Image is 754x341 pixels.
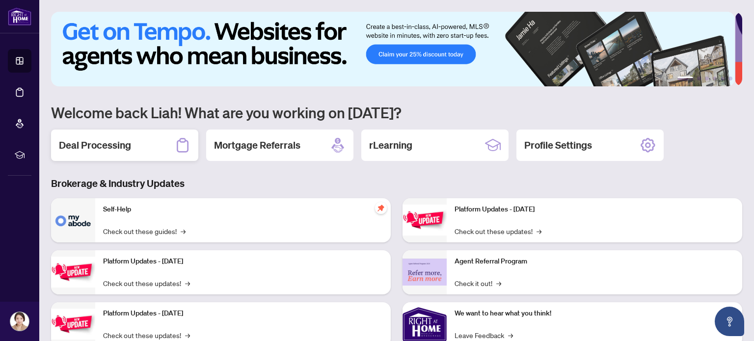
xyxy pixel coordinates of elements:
[455,204,734,215] p: Platform Updates - [DATE]
[59,138,131,152] h2: Deal Processing
[537,226,541,236] span: →
[455,278,501,289] a: Check it out!→
[51,177,742,190] h3: Brokerage & Industry Updates
[715,307,744,336] button: Open asap
[375,202,387,214] span: pushpin
[51,12,735,86] img: Slide 0
[181,226,186,236] span: →
[721,77,725,80] button: 5
[455,256,734,267] p: Agent Referral Program
[103,308,383,319] p: Platform Updates - [DATE]
[103,330,190,341] a: Check out these updates!→
[677,77,693,80] button: 1
[51,257,95,288] img: Platform Updates - September 16, 2025
[705,77,709,80] button: 3
[403,205,447,236] img: Platform Updates - June 23, 2025
[728,77,732,80] button: 6
[51,103,742,122] h1: Welcome back Liah! What are you working on [DATE]?
[697,77,701,80] button: 2
[496,278,501,289] span: →
[403,259,447,286] img: Agent Referral Program
[103,204,383,215] p: Self-Help
[185,278,190,289] span: →
[214,138,300,152] h2: Mortgage Referrals
[10,312,29,331] img: Profile Icon
[713,77,717,80] button: 4
[455,226,541,236] a: Check out these updates!→
[508,330,513,341] span: →
[51,309,95,340] img: Platform Updates - July 21, 2025
[103,226,186,236] a: Check out these guides!→
[8,7,31,26] img: logo
[524,138,592,152] h2: Profile Settings
[103,278,190,289] a: Check out these updates!→
[455,330,513,341] a: Leave Feedback→
[369,138,412,152] h2: rLearning
[51,198,95,242] img: Self-Help
[185,330,190,341] span: →
[103,256,383,267] p: Platform Updates - [DATE]
[455,308,734,319] p: We want to hear what you think!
